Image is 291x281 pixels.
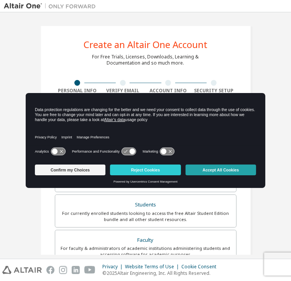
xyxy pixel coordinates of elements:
[72,266,80,274] img: linkedin.svg
[125,264,181,270] div: Website Terms of Use
[4,2,100,10] img: Altair One
[92,54,199,66] div: For Free Trials, Licenses, Downloads, Learning & Documentation and so much more.
[59,266,67,274] img: instagram.svg
[102,264,125,270] div: Privacy
[46,266,54,274] img: facebook.svg
[60,200,232,210] div: Students
[2,266,42,274] img: altair_logo.svg
[60,245,232,258] div: For faculty & administrators of academic institutions administering students and accessing softwa...
[55,88,100,94] div: Personal Info
[181,264,221,270] div: Cookie Consent
[146,88,191,94] div: Account Info
[60,210,232,223] div: For currently enrolled students looking to access the free Altair Student Edition bundle and all ...
[102,270,221,276] p: © 2025 Altair Engineering, Inc. All Rights Reserved.
[100,88,146,94] div: Verify Email
[191,88,237,94] div: Security Setup
[84,40,207,49] div: Create an Altair One Account
[84,266,95,274] img: youtube.svg
[60,235,232,246] div: Faculty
